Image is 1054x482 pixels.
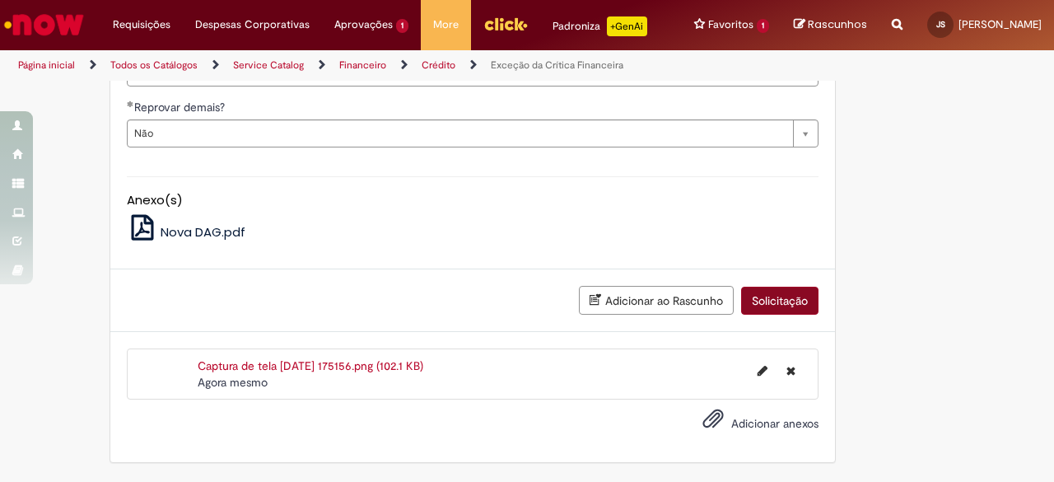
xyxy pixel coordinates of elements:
span: 1 [396,19,408,33]
h5: Anexo(s) [127,194,818,208]
span: Não [134,120,785,147]
a: Nova DAG.pdf [127,223,246,241]
a: Financeiro [339,58,386,72]
a: Service Catalog [233,58,304,72]
a: Rascunhos [794,17,867,33]
a: Crédito [422,58,455,72]
a: Exceção da Crítica Financeira [491,58,623,72]
span: Nova DAG.pdf [161,223,245,241]
button: Adicionar anexos [698,404,728,442]
button: Solicitação [741,287,818,315]
span: JS [936,19,945,30]
button: Editar nome de arquivo Captura de tela 2025-08-27 175156.png [748,358,777,384]
span: Reprovar demais? [134,100,228,115]
div: Padroniza [553,16,647,36]
span: More [433,16,459,33]
span: Obrigatório Preenchido [127,101,134,107]
a: Página inicial [18,58,75,72]
span: Rascunhos [808,16,867,32]
p: +GenAi [607,16,647,36]
button: Adicionar ao Rascunho [579,286,734,315]
span: Agora mesmo [198,375,268,390]
span: Favoritos [708,16,753,33]
span: [PERSON_NAME] [958,17,1042,31]
span: Adicionar anexos [731,416,818,431]
ul: Trilhas de página [12,50,690,81]
time: 27/08/2025 17:53:32 [198,375,268,390]
img: ServiceNow [2,8,86,41]
button: Excluir Captura de tela 2025-08-27 175156.png [777,358,805,384]
img: click_logo_yellow_360x200.png [483,12,528,36]
a: Captura de tela [DATE] 175156.png (102.1 KB) [198,358,423,373]
span: Aprovações [334,16,393,33]
a: Todos os Catálogos [110,58,198,72]
span: Despesas Corporativas [195,16,310,33]
span: 1 [757,19,769,33]
span: Requisições [113,16,170,33]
